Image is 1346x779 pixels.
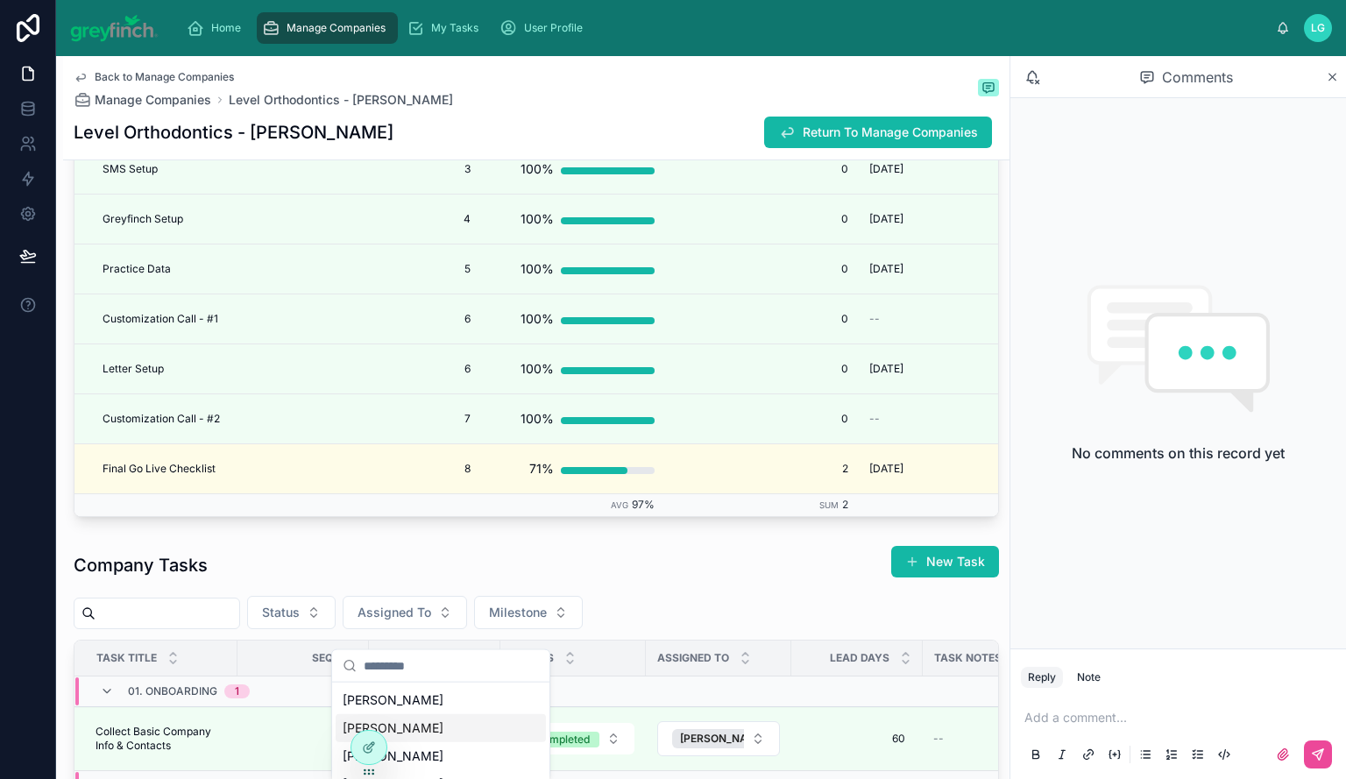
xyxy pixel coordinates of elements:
div: 100% [521,251,554,287]
div: 100% [521,401,554,436]
small: Avg [611,500,628,510]
span: 1 [255,732,351,746]
span: [DATE] [869,462,903,476]
button: Select Button [343,596,467,629]
span: 0 [676,362,848,376]
a: Manage Companies [74,91,211,109]
button: Select Button [474,596,583,629]
button: Select Button [247,596,336,629]
a: Collect Basic Company Info & Contacts [96,725,227,753]
a: User Profile [494,12,595,44]
a: Level Orthodontics - [PERSON_NAME] [229,91,453,109]
h1: Company Tasks [74,553,208,577]
span: 0 [676,262,848,276]
a: Manage Companies [257,12,398,44]
span: Back to Manage Companies [95,70,234,84]
small: Sum [819,500,839,510]
h2: No comments on this record yet [1072,443,1285,464]
div: Completed [535,732,590,747]
span: 0 [676,212,848,226]
a: -- [933,732,1149,746]
span: -- [869,312,880,326]
span: Comments [1162,67,1233,88]
span: SMS Setup [103,162,158,176]
span: 97% [632,498,655,511]
span: 5 [374,262,471,276]
button: Return To Manage Companies [764,117,992,148]
span: 7 [374,412,471,426]
span: Manage Companies [95,91,211,109]
div: Note [1077,670,1101,684]
span: [PERSON_NAME] [343,691,443,709]
div: scrollable content [173,9,1277,47]
span: 0 [676,162,848,176]
span: My Tasks [431,21,478,35]
span: 01. Onboarding [128,684,217,698]
a: My Tasks [401,12,491,44]
button: Unselect 111 [672,729,792,748]
span: Greyfinch Setup [103,212,183,226]
span: Letter Setup [103,362,164,376]
div: 100% [521,152,554,187]
a: 1 [248,725,358,753]
span: Practice Data [103,262,171,276]
span: [PERSON_NAME] [343,719,443,737]
span: Task Notes [934,651,1002,665]
span: LG [1311,21,1325,35]
div: 71% [529,451,554,486]
span: -- [933,732,944,746]
span: 4 [374,212,471,226]
span: 6 [374,362,471,376]
span: Customization Call - #1 [103,312,218,326]
span: 60 [809,732,905,746]
span: 8 [374,462,471,476]
span: Return To Manage Companies [803,124,978,141]
span: User Profile [524,21,583,35]
span: Customization Call - #2 [103,412,220,426]
span: Seq. [312,651,336,665]
h1: Level Orthodontics - [PERSON_NAME] [74,120,393,145]
span: [DATE] [869,162,903,176]
button: Note [1070,667,1108,688]
img: App logo [70,14,159,42]
span: -- [869,412,880,426]
div: 100% [521,351,554,386]
span: [DATE] [869,262,903,276]
div: 100% [521,202,554,237]
div: 1 [235,684,239,698]
span: [DATE] [869,362,903,376]
a: Home [181,12,253,44]
span: [DATE] [869,212,903,226]
span: Lead Days [830,651,889,665]
span: Milestone [489,604,547,621]
span: [PERSON_NAME] [680,732,767,746]
a: Select Button [656,720,781,757]
span: Assigned To [358,604,431,621]
span: 2 [676,462,848,476]
a: Back to Manage Companies [74,70,234,84]
button: Select Button [657,721,780,756]
span: Assigned To [657,651,729,665]
span: 2 [842,498,848,511]
span: 6 [374,312,471,326]
span: Task Title [96,651,157,665]
div: 100% [521,301,554,336]
a: 60 [802,725,912,753]
span: 3 [374,162,471,176]
span: Manage Companies [287,21,386,35]
span: Final Go Live Checklist [103,462,216,476]
span: Status [262,604,300,621]
span: 0 [676,412,848,426]
button: New Task [891,546,999,577]
a: Select Button [511,722,635,755]
span: 0 [676,312,848,326]
button: Reply [1021,667,1063,688]
span: [PERSON_NAME] [343,747,443,765]
span: Home [211,21,241,35]
button: Select Button [512,723,634,754]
